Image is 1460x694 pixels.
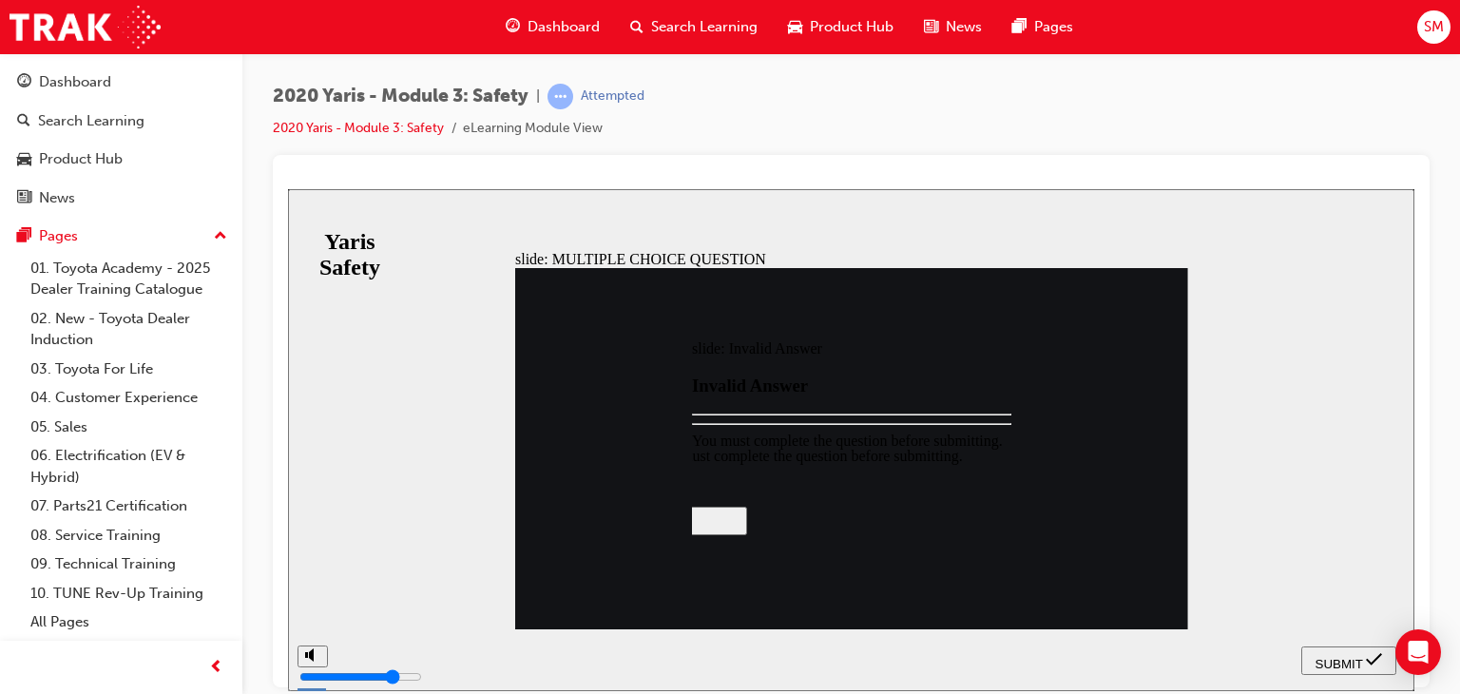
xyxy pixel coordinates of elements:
a: 10. TUNE Rev-Up Training [23,579,235,608]
span: Dashboard [528,16,600,38]
a: news-iconNews [909,8,997,47]
div: Search Learning [38,110,144,132]
span: news-icon [924,15,938,39]
a: 2020 Yaris - Module 3: Safety [273,120,444,136]
a: search-iconSearch Learning [615,8,773,47]
div: Attempted [581,87,644,106]
button: Pages [8,219,235,254]
a: Dashboard [8,65,235,100]
a: car-iconProduct Hub [773,8,909,47]
a: 09. Technical Training [23,549,235,579]
div: News [39,187,75,209]
span: | [536,86,540,107]
span: pages-icon [17,228,31,245]
button: SM [1417,10,1450,44]
span: learningRecordVerb_ATTEMPT-icon [547,84,573,109]
a: Product Hub [8,142,235,177]
div: Product Hub [39,148,123,170]
span: car-icon [17,151,31,168]
a: 05. Sales [23,413,235,442]
span: guage-icon [506,15,520,39]
a: guage-iconDashboard [490,8,615,47]
a: pages-iconPages [997,8,1088,47]
div: Open Intercom Messenger [1395,629,1441,675]
a: News [8,181,235,216]
a: 02. New - Toyota Dealer Induction [23,304,235,355]
a: All Pages [23,607,235,637]
span: Pages [1034,16,1073,38]
a: 08. Service Training [23,521,235,550]
a: Search Learning [8,104,235,139]
span: up-icon [214,224,227,249]
span: Product Hub [810,16,893,38]
a: 07. Parts21 Certification [23,492,235,521]
span: guage-icon [17,74,31,91]
span: search-icon [630,15,644,39]
a: 01. Toyota Academy - 2025 Dealer Training Catalogue [23,254,235,304]
li: eLearning Module View [463,118,603,140]
span: news-icon [17,190,31,207]
a: 04. Customer Experience [23,383,235,413]
span: search-icon [17,113,30,130]
button: DashboardSearch LearningProduct HubNews [8,61,235,219]
a: 06. Electrification (EV & Hybrid) [23,441,235,492]
span: SM [1424,16,1444,38]
span: prev-icon [209,656,223,680]
span: 2020 Yaris - Module 3: Safety [273,86,528,107]
div: Dashboard [39,71,111,93]
a: 03. Toyota For Life [23,355,235,384]
div: Pages [39,225,78,247]
img: Trak [10,6,161,48]
span: Search Learning [651,16,758,38]
span: pages-icon [1012,15,1027,39]
span: News [946,16,982,38]
span: car-icon [788,15,802,39]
